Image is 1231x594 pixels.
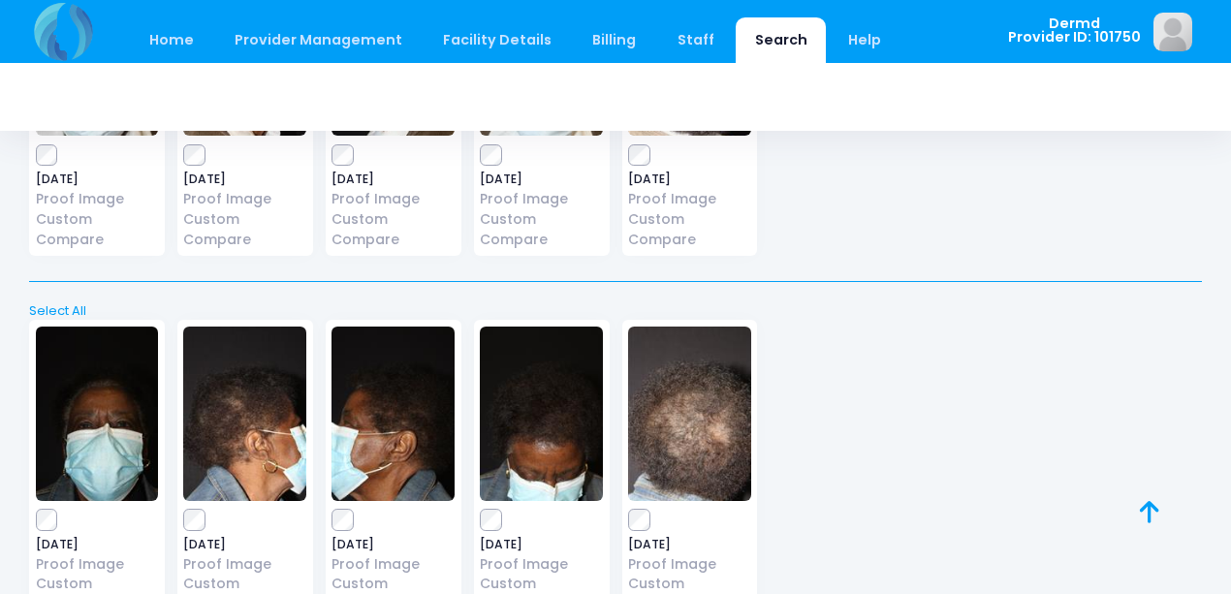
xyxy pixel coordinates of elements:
span: [DATE] [480,539,603,550]
img: image [183,327,306,501]
a: Proof Image [36,189,159,209]
a: Home [130,17,212,63]
a: Provider Management [215,17,421,63]
span: [DATE] [36,173,159,185]
span: [DATE] [183,173,306,185]
a: Select All [23,301,1209,321]
a: Custom Compare [183,209,306,250]
a: Custom Compare [628,209,751,250]
a: Staff [658,17,733,63]
span: [DATE] [36,539,159,550]
a: Custom Compare [36,209,159,250]
img: image [480,327,603,501]
a: Facility Details [425,17,571,63]
span: [DATE] [628,539,751,550]
a: Billing [574,17,655,63]
a: Proof Image [183,554,306,575]
a: Proof Image [628,554,751,575]
img: image [628,327,751,501]
a: Proof Image [628,189,751,209]
span: [DATE] [628,173,751,185]
a: Search [736,17,826,63]
a: Proof Image [331,554,455,575]
a: Proof Image [480,189,603,209]
a: Custom Compare [480,209,603,250]
a: Proof Image [36,554,159,575]
span: [DATE] [480,173,603,185]
span: [DATE] [331,173,455,185]
span: [DATE] [183,539,306,550]
span: Dermd Provider ID: 101750 [1008,16,1141,45]
a: Help [830,17,900,63]
a: Custom Compare [331,209,455,250]
img: image [36,327,159,501]
span: [DATE] [331,539,455,550]
a: Proof Image [480,554,603,575]
a: Proof Image [331,189,455,209]
a: Proof Image [183,189,306,209]
img: image [331,327,455,501]
img: image [1153,13,1192,51]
